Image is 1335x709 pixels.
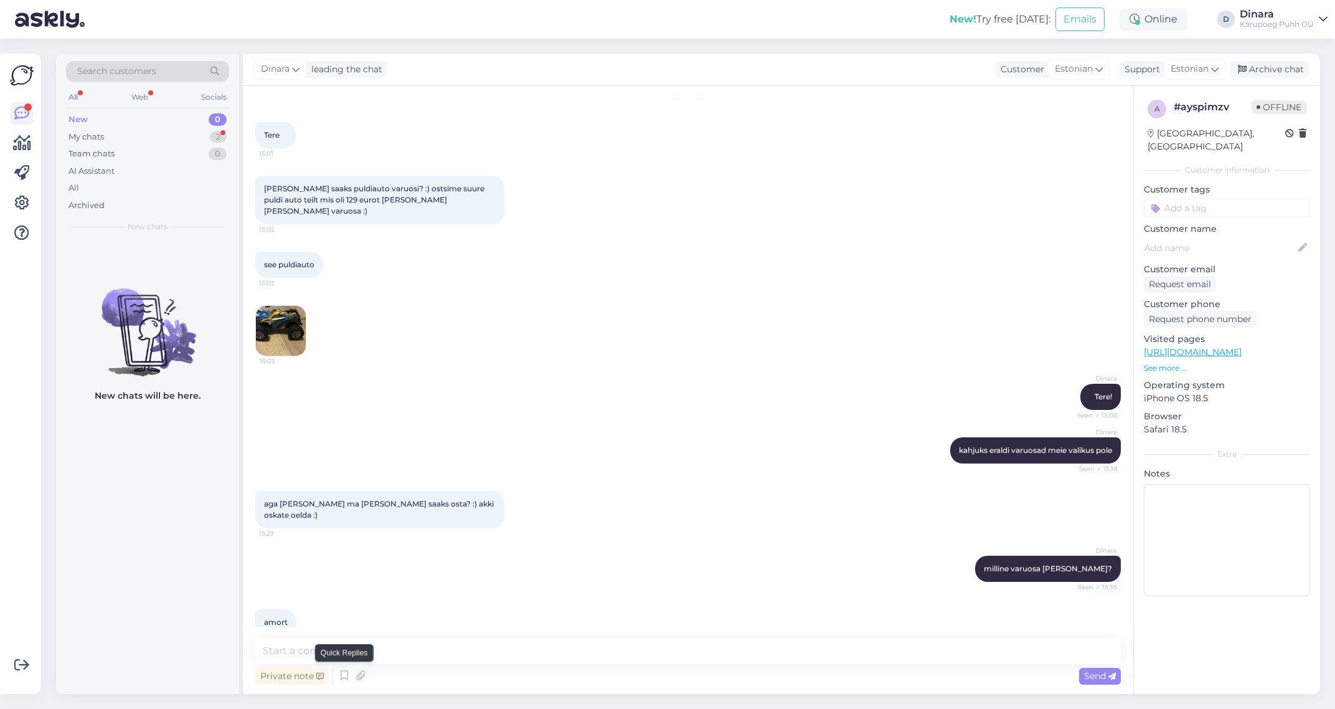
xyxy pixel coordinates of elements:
[264,130,280,140] span: Tere
[1120,63,1160,76] div: Support
[209,148,227,160] div: 0
[950,13,976,25] b: New!
[1070,427,1117,437] span: Dinara
[1144,164,1310,176] div: Customer information
[128,221,167,232] span: New chats
[306,63,382,76] div: leading the chat
[1154,104,1160,113] span: a
[1240,9,1328,29] a: DinaraKarupoeg Puhh OÜ
[77,65,156,78] span: Search customers
[1144,199,1310,217] input: Add a tag
[68,182,79,194] div: All
[1230,61,1309,78] div: Archive chat
[1070,464,1117,473] span: Seen ✓ 15:18
[1144,449,1310,460] div: Extra
[1240,19,1314,29] div: Karupoeg Puhh OÜ
[259,529,306,538] span: 15:27
[950,12,1050,27] div: Try free [DATE]:
[1144,410,1310,423] p: Browser
[256,306,306,356] img: Attachment
[1144,379,1310,392] p: Operating system
[1055,62,1093,76] span: Estonian
[264,260,314,269] span: see puldiauto
[1144,467,1310,480] p: Notes
[10,64,34,87] img: Askly Logo
[1144,276,1216,293] div: Request email
[1070,546,1117,555] span: Dinara
[1095,392,1112,401] span: Tere!
[1144,423,1310,436] p: Safari 18.5
[261,62,290,76] span: Dinara
[66,89,80,105] div: All
[321,647,368,659] small: Quick Replies
[68,165,115,178] div: AI Assistant
[1217,11,1235,28] div: D
[984,564,1112,573] span: milline varuosa [PERSON_NAME]?
[1055,7,1105,31] button: Emails
[264,617,288,627] span: amort
[68,113,88,126] div: New
[264,184,486,216] span: [PERSON_NAME] saaks puldiauto varuosi? :) ostsime suure puldi auto teilt mis oli 129 eurot [PERSO...
[1148,127,1285,153] div: [GEOGRAPHIC_DATA], [GEOGRAPHIC_DATA]
[260,356,306,366] span: 15:03
[1144,346,1242,358] a: [URL][DOMAIN_NAME]
[1240,9,1314,19] div: Dinara
[56,266,239,378] img: No chats
[68,148,115,160] div: Team chats
[259,225,306,234] span: 15:02
[1174,100,1252,115] div: # ayspimzv
[1144,298,1310,311] p: Customer phone
[255,668,329,685] div: Private note
[1084,670,1116,682] span: Send
[1120,8,1187,31] div: Online
[1144,222,1310,236] p: Customer name
[1144,183,1310,196] p: Customer tags
[1144,311,1257,328] div: Request phone number
[1144,241,1296,255] input: Add name
[68,199,105,212] div: Archived
[209,113,227,126] div: 0
[259,149,306,158] span: 15:01
[1144,333,1310,346] p: Visited pages
[1252,100,1306,114] span: Offline
[199,89,229,105] div: Socials
[1144,363,1310,374] p: See more ...
[95,389,200,402] p: New chats will be here.
[68,131,104,143] div: My chats
[1070,583,1117,592] span: Seen ✓ 15:35
[264,499,496,520] span: aga [PERSON_NAME] ma [PERSON_NAME] saaks osta? :) akki oskate oelda :)
[129,89,151,105] div: Web
[1144,392,1310,405] p: iPhone OS 18.5
[996,63,1044,76] div: Customer
[259,278,306,288] span: 15:03
[1070,411,1117,420] span: Seen ✓ 15:08
[1070,374,1117,383] span: Dinara
[1171,62,1209,76] span: Estonian
[1144,263,1310,276] p: Customer email
[210,131,227,143] div: 2
[959,445,1112,455] span: kahjuks eraldi varuosad meie valikus pole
